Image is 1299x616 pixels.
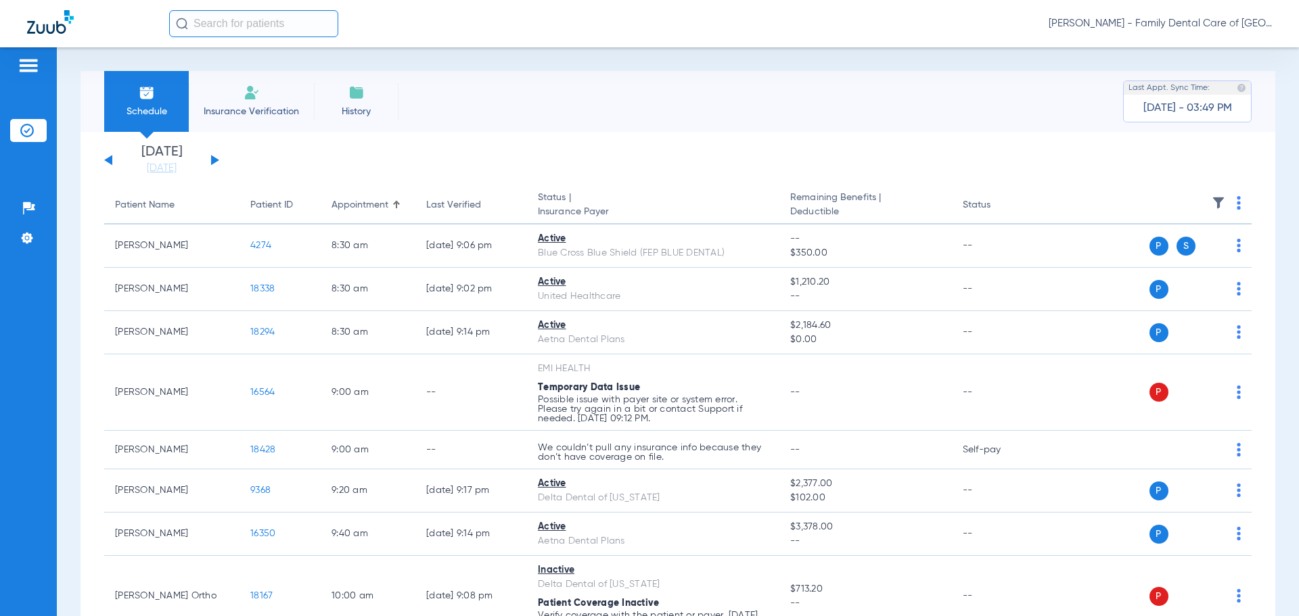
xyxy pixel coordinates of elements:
[1237,325,1241,339] img: group-dot-blue.svg
[538,563,769,577] div: Inactive
[538,577,769,592] div: Delta Dental of [US_STATE]
[250,284,275,293] span: 18338
[321,431,415,469] td: 9:00 AM
[1237,385,1241,399] img: group-dot-blue.svg
[538,318,769,333] div: Active
[1149,587,1168,606] span: P
[324,105,388,118] span: History
[104,268,240,311] td: [PERSON_NAME]
[1237,83,1246,93] img: last sync help info
[952,469,1043,513] td: --
[790,445,800,454] span: --
[415,469,527,513] td: [DATE] 9:17 PM
[952,513,1043,556] td: --
[176,18,188,30] img: Search Icon
[27,10,74,34] img: Zuub Logo
[1049,17,1272,30] span: [PERSON_NAME] - Family Dental Care of [GEOGRAPHIC_DATA]
[321,469,415,513] td: 9:20 AM
[115,198,175,212] div: Patient Name
[1149,280,1168,299] span: P
[790,596,940,611] span: --
[790,275,940,289] span: $1,210.20
[538,477,769,491] div: Active
[250,241,271,250] span: 4274
[250,198,293,212] div: Patient ID
[415,431,527,469] td: --
[415,268,527,311] td: [DATE] 9:02 PM
[952,311,1043,354] td: --
[104,354,240,431] td: [PERSON_NAME]
[538,246,769,260] div: Blue Cross Blue Shield (FEP BLUE DENTAL)
[321,224,415,268] td: 8:30 AM
[332,198,405,212] div: Appointment
[538,520,769,534] div: Active
[790,387,800,397] span: --
[790,318,940,333] span: $2,184.60
[321,513,415,556] td: 9:40 AM
[415,224,527,268] td: [DATE] 9:06 PM
[538,232,769,246] div: Active
[538,534,769,548] div: Aetna Dental Plans
[104,311,240,354] td: [PERSON_NAME]
[139,85,155,101] img: Schedule
[790,534,940,548] span: --
[1237,196,1241,210] img: group-dot-blue.svg
[952,268,1043,311] td: --
[952,354,1043,431] td: --
[952,187,1043,224] th: Status
[415,354,527,431] td: --
[250,591,273,600] span: 18167
[104,431,240,469] td: [PERSON_NAME]
[121,145,202,175] li: [DATE]
[790,477,940,491] span: $2,377.00
[321,354,415,431] td: 9:00 AM
[538,205,769,219] span: Insurance Payer
[790,289,940,304] span: --
[1149,481,1168,500] span: P
[426,198,516,212] div: Last Verified
[250,387,275,397] span: 16564
[538,395,769,423] p: Possible issue with payer site or system error. Please try again in a bit or contact Support if n...
[779,187,951,224] th: Remaining Benefits |
[1149,383,1168,402] span: P
[790,205,940,219] span: Deductible
[121,162,202,175] a: [DATE]
[415,311,527,354] td: [DATE] 9:14 PM
[250,445,275,454] span: 18428
[1177,237,1195,256] span: S
[199,105,304,118] span: Insurance Verification
[426,198,481,212] div: Last Verified
[104,513,240,556] td: [PERSON_NAME]
[790,582,940,596] span: $713.20
[250,327,275,337] span: 18294
[538,491,769,505] div: Delta Dental of [US_STATE]
[538,362,769,376] div: EMI HEALTH
[1149,323,1168,342] span: P
[332,198,388,212] div: Appointment
[1149,525,1168,544] span: P
[1237,589,1241,602] img: group-dot-blue.svg
[790,491,940,505] span: $102.00
[348,85,365,101] img: History
[790,246,940,260] span: $350.00
[114,105,179,118] span: Schedule
[250,529,275,538] span: 16350
[1212,196,1225,210] img: filter.svg
[538,289,769,304] div: United Healthcare
[321,268,415,311] td: 8:30 AM
[104,224,240,268] td: [PERSON_NAME]
[527,187,779,224] th: Status |
[1237,443,1241,456] img: group-dot-blue.svg
[952,224,1043,268] td: --
[538,275,769,289] div: Active
[1237,527,1241,540] img: group-dot-blue.svg
[244,85,260,101] img: Manual Insurance Verification
[250,485,271,495] span: 9368
[1149,237,1168,256] span: P
[250,198,310,212] div: Patient ID
[415,513,527,556] td: [DATE] 9:14 PM
[538,333,769,347] div: Aetna Dental Plans
[321,311,415,354] td: 8:30 AM
[115,198,229,212] div: Patient Name
[790,232,940,246] span: --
